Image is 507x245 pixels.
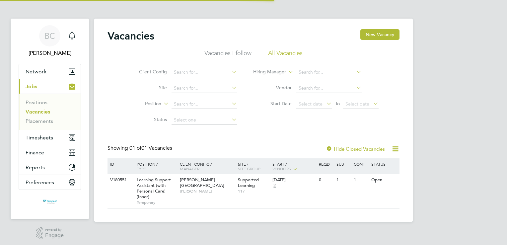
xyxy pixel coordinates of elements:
[26,134,53,141] span: Timesheets
[26,179,54,186] span: Preferences
[172,68,237,77] input: Search for...
[204,49,252,61] li: Vacancies I follow
[254,85,292,91] label: Vendor
[248,69,286,75] label: Hiring Manager
[11,19,89,219] nav: Main navigation
[352,158,369,170] div: Conf
[238,189,269,194] span: 117
[137,177,171,200] span: Learning Support Assistant (with Personal Care) (Inner)
[26,118,53,124] a: Placements
[129,69,167,75] label: Client Config
[345,101,369,107] span: Select date
[129,85,167,91] label: Site
[109,174,132,186] div: V180551
[254,101,292,107] label: Start Date
[272,177,316,183] div: [DATE]
[172,116,237,125] input: Select one
[45,227,64,233] span: Powered by
[26,83,37,90] span: Jobs
[42,197,57,207] img: tempestresourcing-logo-retina.png
[137,166,146,171] span: Type
[45,233,64,238] span: Engage
[268,49,303,61] li: All Vacancies
[108,145,174,152] div: Showing
[296,84,362,93] input: Search for...
[238,177,259,188] span: Supported Learning
[360,29,399,40] button: New Vacancy
[109,158,132,170] div: ID
[299,101,323,107] span: Select date
[123,101,161,107] label: Position
[19,49,81,57] span: Becky Crawley
[26,99,47,106] a: Positions
[317,174,334,186] div: 0
[19,145,81,160] button: Finance
[238,166,260,171] span: Site Group
[36,227,64,240] a: Powered byEngage
[272,183,277,189] span: 2
[19,175,81,190] button: Preferences
[335,158,352,170] div: Sub
[317,158,334,170] div: Reqd
[44,32,55,40] span: BC
[272,166,291,171] span: Vendors
[326,146,385,152] label: Hide Closed Vacancies
[26,149,44,156] span: Finance
[180,189,235,194] span: [PERSON_NAME]
[19,160,81,175] button: Reports
[19,94,81,130] div: Jobs
[236,158,271,174] div: Site /
[129,145,141,151] span: 01 of
[333,99,342,108] span: To
[108,29,154,42] h2: Vacancies
[172,84,237,93] input: Search for...
[19,64,81,79] button: Network
[132,158,178,174] div: Position /
[370,174,398,186] div: Open
[172,100,237,109] input: Search for...
[271,158,317,175] div: Start /
[26,68,46,75] span: Network
[296,68,362,77] input: Search for...
[180,177,224,188] span: [PERSON_NAME][GEOGRAPHIC_DATA]
[19,130,81,145] button: Timesheets
[26,164,45,171] span: Reports
[335,174,352,186] div: 1
[178,158,236,174] div: Client Config /
[19,79,81,94] button: Jobs
[26,109,50,115] a: Vacancies
[137,200,177,205] span: Temporary
[19,25,81,57] a: BC[PERSON_NAME]
[352,174,369,186] div: 1
[19,197,81,207] a: Go to home page
[180,166,199,171] span: Manager
[129,117,167,122] label: Status
[129,145,172,151] span: 01 Vacancies
[370,158,398,170] div: Status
